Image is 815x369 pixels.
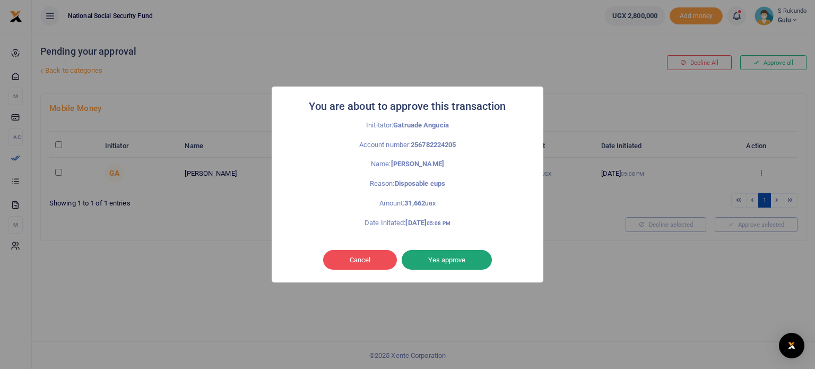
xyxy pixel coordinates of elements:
strong: 31,662 [404,199,436,207]
p: Inititator: [295,120,520,131]
small: UGX [425,201,436,207]
button: Yes approve [402,250,492,270]
div: Open Intercom Messenger [779,333,804,358]
p: Name: [295,159,520,170]
strong: Gatruade Angucia [393,121,449,129]
strong: [DATE] [405,219,450,227]
strong: 256782224205 [411,141,456,149]
p: Amount: [295,198,520,209]
h2: You are about to approve this transaction [309,97,506,116]
p: Reason: [295,178,520,190]
button: Cancel [323,250,397,270]
strong: [PERSON_NAME] [391,160,444,168]
strong: Disposable cups [395,179,446,187]
p: Date Initated: [295,218,520,229]
p: Account number: [295,140,520,151]
small: 05:08 PM [427,220,450,226]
